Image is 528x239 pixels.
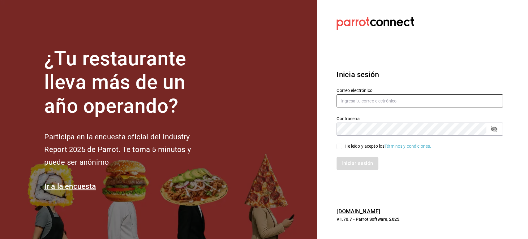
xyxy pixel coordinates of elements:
button: passwordField [489,124,499,134]
input: Ingresa tu correo electrónico [337,94,503,107]
h2: Participa en la encuesta oficial del Industry Report 2025 de Parrot. Te toma 5 minutos y puede se... [44,131,211,168]
label: Contraseña [337,116,503,120]
label: Correo electrónico [337,88,503,92]
div: He leído y acepto los [345,143,431,150]
a: Términos y condiciones. [384,144,431,149]
p: V1.70.7 - Parrot Software, 2025. [337,216,503,222]
a: Ir a la encuesta [44,182,96,191]
h1: ¿Tu restaurante lleva más de un año operando? [44,47,211,118]
h3: Inicia sesión [337,69,503,80]
a: [DOMAIN_NAME] [337,208,380,215]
